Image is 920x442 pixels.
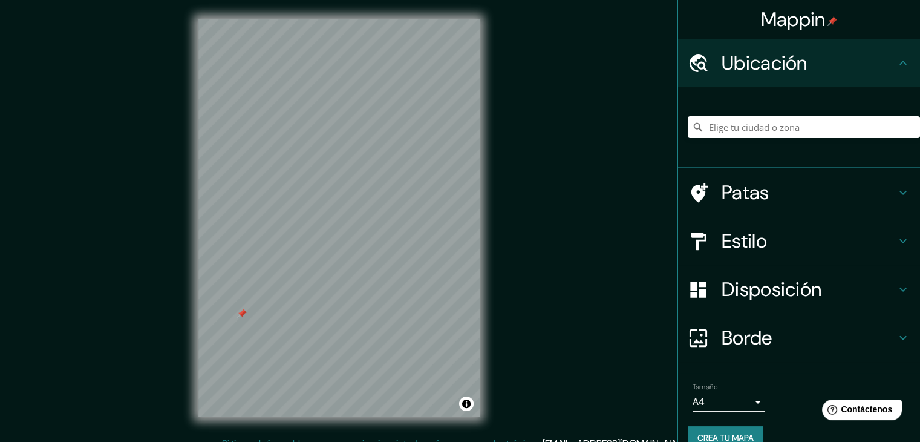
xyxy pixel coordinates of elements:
div: Patas [678,168,920,217]
iframe: Lanzador de widgets de ayuda [812,395,907,429]
font: Patas [722,180,769,205]
font: Ubicación [722,50,807,76]
img: pin-icon.png [827,16,837,26]
button: Activar o desactivar atribución [459,397,474,411]
input: Elige tu ciudad o zona [688,116,920,138]
canvas: Mapa [198,19,480,417]
font: Disposición [722,277,821,302]
font: A4 [693,395,705,408]
div: A4 [693,392,765,412]
div: Estilo [678,217,920,265]
font: Estilo [722,228,767,254]
font: Tamaño [693,382,717,392]
div: Ubicación [678,39,920,87]
div: Borde [678,314,920,362]
font: Borde [722,325,772,351]
font: Mappin [761,7,826,32]
div: Disposición [678,265,920,314]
